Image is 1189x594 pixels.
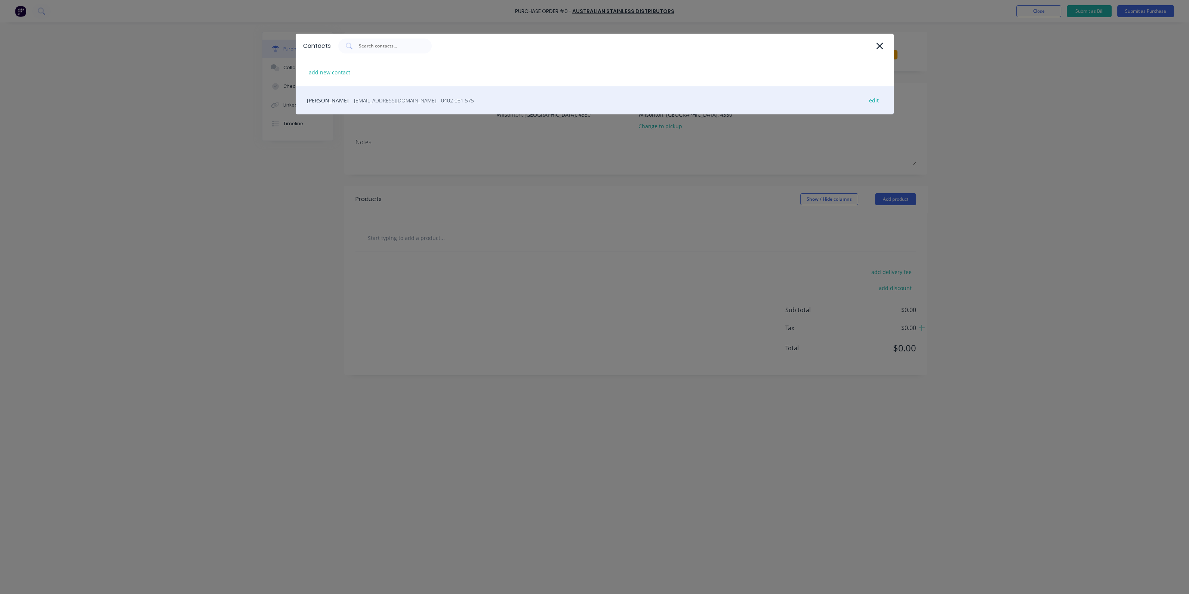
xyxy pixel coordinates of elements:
span: - [EMAIL_ADDRESS][DOMAIN_NAME] - 0402 081 575 [351,96,474,104]
div: [PERSON_NAME] [296,86,894,114]
div: add new contact [305,67,354,78]
div: Contacts [303,41,331,50]
input: Search contacts... [358,42,420,50]
div: edit [865,95,882,106]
